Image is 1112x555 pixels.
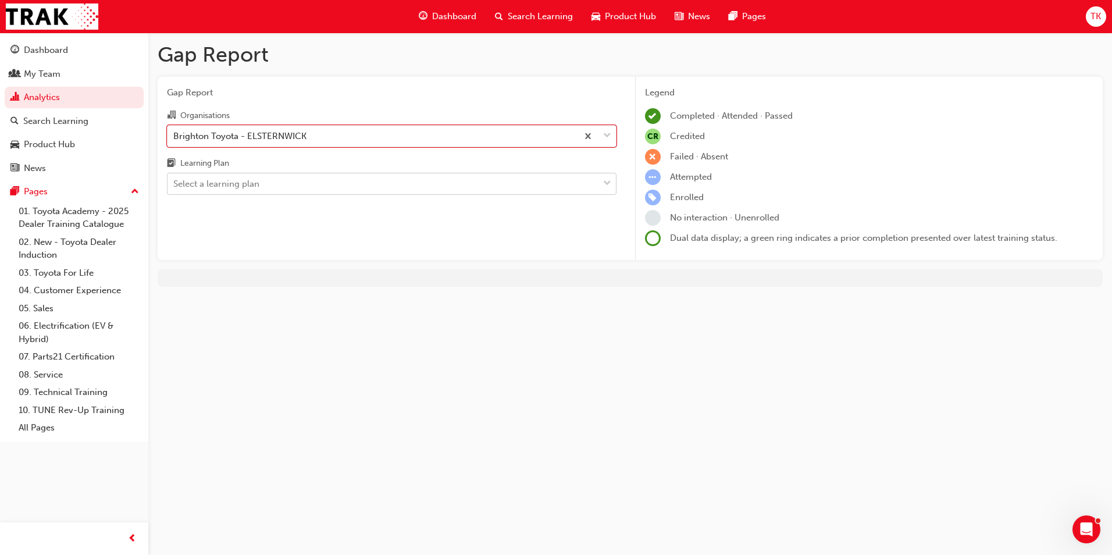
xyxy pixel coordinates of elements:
[14,348,144,366] a: 07. Parts21 Certification
[173,129,306,143] div: Brighton Toyota - ELSTERNWICK
[10,69,19,80] span: people-icon
[603,176,611,191] span: down-icon
[131,184,139,200] span: up-icon
[14,317,144,348] a: 06. Electrification (EV & Hybrid)
[10,163,19,174] span: news-icon
[180,158,229,169] div: Learning Plan
[180,110,230,122] div: Organisations
[508,10,573,23] span: Search Learning
[486,5,582,29] a: search-iconSearch Learning
[24,44,68,57] div: Dashboard
[645,129,661,144] span: null-icon
[14,419,144,437] a: All Pages
[670,172,712,182] span: Attempted
[24,67,60,81] div: My Team
[432,10,476,23] span: Dashboard
[645,190,661,205] span: learningRecordVerb_ENROLL-icon
[5,40,144,61] a: Dashboard
[665,5,719,29] a: news-iconNews
[14,401,144,419] a: 10. TUNE Rev-Up Training
[742,10,766,23] span: Pages
[670,111,793,121] span: Completed · Attended · Passed
[645,169,661,185] span: learningRecordVerb_ATTEMPT-icon
[24,138,75,151] div: Product Hub
[5,37,144,181] button: DashboardMy TeamAnalyticsSearch LearningProduct HubNews
[158,42,1103,67] h1: Gap Report
[409,5,486,29] a: guage-iconDashboard
[645,149,661,165] span: learningRecordVerb_FAIL-icon
[5,181,144,202] button: Pages
[173,177,259,191] div: Select a learning plan
[5,87,144,108] a: Analytics
[675,9,683,24] span: news-icon
[14,233,144,264] a: 02. New - Toyota Dealer Induction
[670,192,704,202] span: Enrolled
[645,108,661,124] span: learningRecordVerb_COMPLETE-icon
[14,264,144,282] a: 03. Toyota For Life
[729,9,737,24] span: pages-icon
[167,86,616,99] span: Gap Report
[167,159,176,169] span: learningplan-icon
[14,202,144,233] a: 01. Toyota Academy - 2025 Dealer Training Catalogue
[495,9,503,24] span: search-icon
[645,86,1094,99] div: Legend
[24,162,46,175] div: News
[5,158,144,179] a: News
[167,111,176,121] span: organisation-icon
[688,10,710,23] span: News
[6,3,98,30] img: Trak
[1090,10,1101,23] span: TK
[14,300,144,318] a: 05. Sales
[719,5,775,29] a: pages-iconPages
[605,10,656,23] span: Product Hub
[419,9,427,24] span: guage-icon
[670,151,728,162] span: Failed · Absent
[1086,6,1106,27] button: TK
[5,111,144,132] a: Search Learning
[10,45,19,56] span: guage-icon
[670,131,705,141] span: Credited
[603,129,611,144] span: down-icon
[670,212,779,223] span: No interaction · Unenrolled
[5,63,144,85] a: My Team
[1072,515,1100,543] iframe: Intercom live chat
[128,532,137,546] span: prev-icon
[10,92,19,103] span: chart-icon
[23,115,88,128] div: Search Learning
[24,185,48,198] div: Pages
[14,282,144,300] a: 04. Customer Experience
[5,134,144,155] a: Product Hub
[10,140,19,150] span: car-icon
[14,366,144,384] a: 08. Service
[591,9,600,24] span: car-icon
[10,187,19,197] span: pages-icon
[645,210,661,226] span: learningRecordVerb_NONE-icon
[10,116,19,127] span: search-icon
[14,383,144,401] a: 09. Technical Training
[670,233,1057,243] span: Dual data display; a green ring indicates a prior completion presented over latest training status.
[582,5,665,29] a: car-iconProduct Hub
